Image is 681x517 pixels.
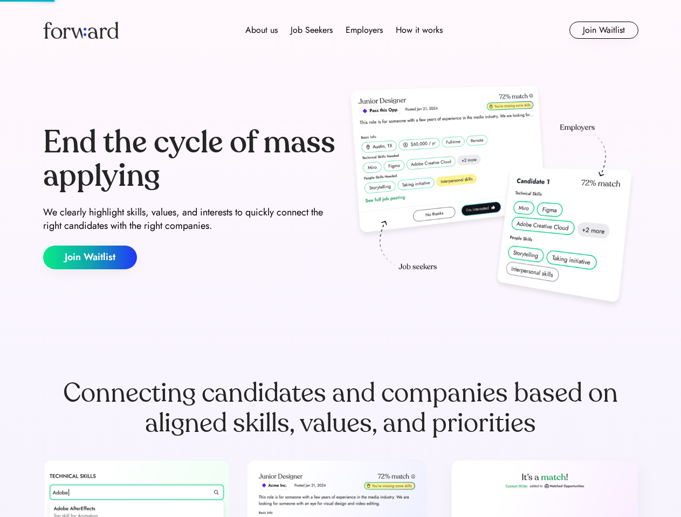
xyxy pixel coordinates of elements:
button: Join Waitlist [569,22,638,39]
div: Job Seekers [291,24,333,37]
div: Connecting candidates and companies based on aligned skills, values, and priorities [43,378,638,438]
div: How it works [396,24,443,37]
img: hero-image.png [345,82,638,313]
div: We clearly highlight skills, values, and interests to quickly connect the right candidates with t... [43,206,336,233]
img: Forward logo [43,22,119,39]
div: About us [245,24,278,37]
button: Join Waitlist [43,246,137,269]
div: Employers [346,24,383,37]
div: End the cycle of mass applying [43,126,336,192]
